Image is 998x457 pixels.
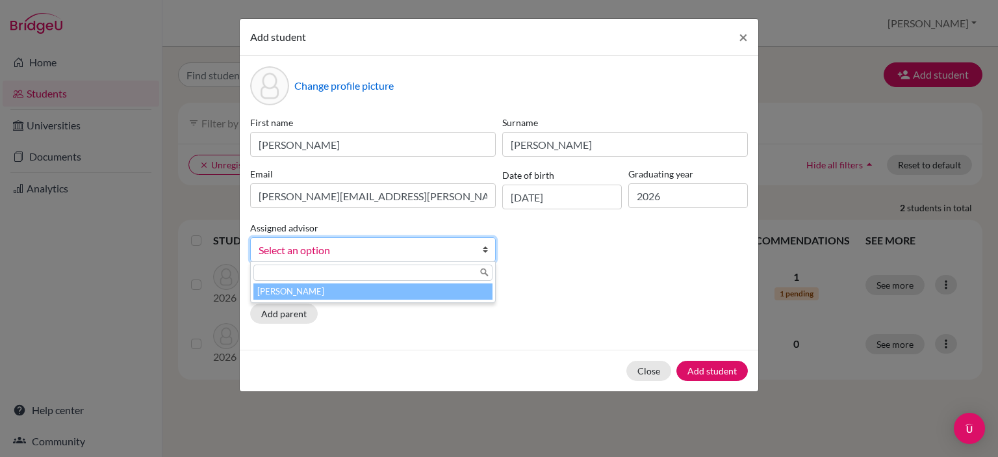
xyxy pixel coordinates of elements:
label: Assigned advisor [250,221,318,235]
input: dd/mm/yyyy [502,185,622,209]
span: Select an option [259,242,470,259]
span: Add student [250,31,306,43]
label: Graduating year [628,167,748,181]
div: Profile picture [250,66,289,105]
div: Open Intercom Messenger [954,413,985,444]
p: Parents [250,283,748,298]
label: First name [250,116,496,129]
label: Date of birth [502,168,554,182]
label: Surname [502,116,748,129]
li: [PERSON_NAME] [253,283,493,300]
label: Email [250,167,496,181]
button: Add parent [250,304,318,324]
span: × [739,27,748,46]
button: Add student [676,361,748,381]
button: Close [728,19,758,55]
button: Close [626,361,671,381]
